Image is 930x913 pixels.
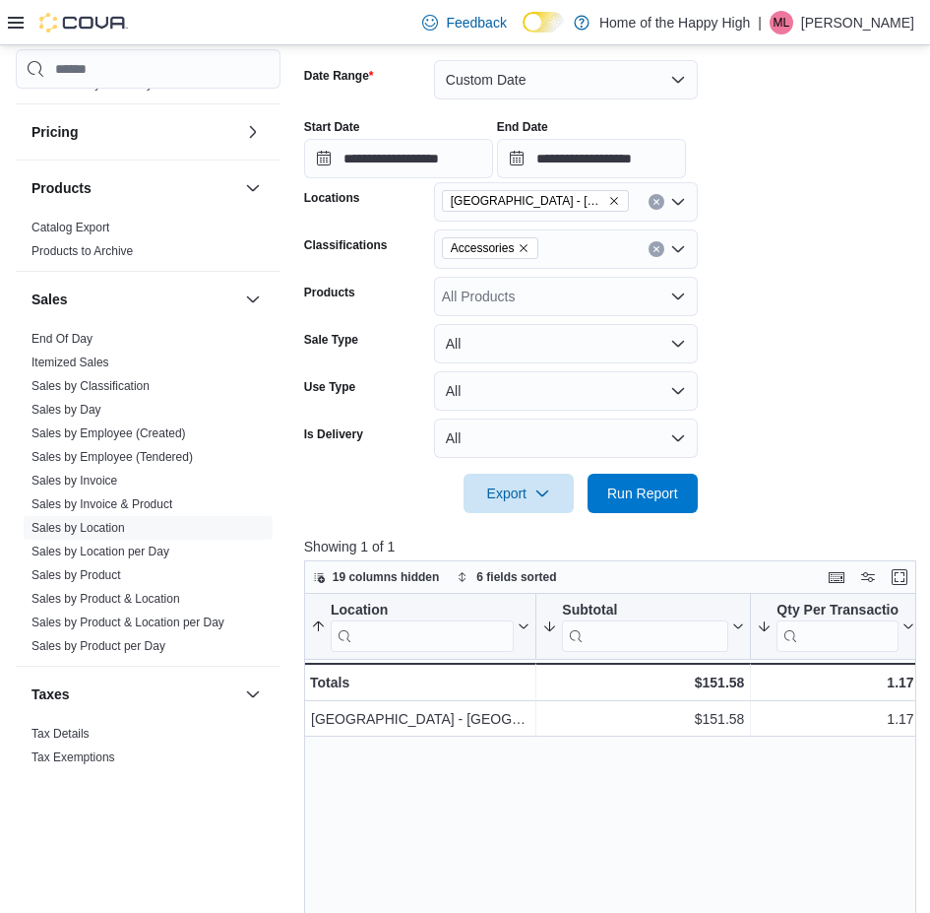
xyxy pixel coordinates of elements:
button: Subtotal [542,602,744,652]
a: Feedback [414,3,514,42]
span: Sales by Employee (Tendered) [31,449,193,465]
span: ML [774,11,790,34]
button: Products [31,178,237,198]
a: Sales by Product & Location per Day [31,616,224,629]
p: [PERSON_NAME] [801,11,914,34]
span: Run Report [607,484,678,503]
a: Sales by Product per Day [31,639,165,653]
span: Battleford - Battleford Crossing - Fire & Flower [442,190,629,212]
button: Taxes [241,683,265,706]
span: End Of Day [31,331,93,347]
span: Sales by Product [31,567,121,583]
div: Sales [16,327,280,666]
button: Run Report [588,474,698,513]
div: Subtotal [562,602,728,620]
span: Sales by Product & Location [31,591,180,607]
span: Sales by Location per Day [31,544,169,559]
button: All [434,419,698,458]
span: Dark Mode [523,33,524,33]
button: Custom Date [434,60,698,99]
span: Sales by Product per Day [31,638,165,654]
p: Showing 1 of 1 [304,537,923,556]
span: Sales by Invoice & Product [31,496,172,512]
a: Tax Details [31,727,90,741]
span: Sales by Invoice [31,473,117,489]
span: Sales by Product & Location per Day [31,615,224,630]
a: Sales by Location per Day [31,545,169,558]
a: Sales by Product [31,568,121,582]
div: 1.17 [757,671,913,694]
span: [GEOGRAPHIC_DATA] - [GEOGRAPHIC_DATA] - Fire & Flower [451,191,604,211]
input: Dark Mode [523,12,564,33]
button: Pricing [241,120,265,144]
span: Catalog Export [31,220,109,235]
button: All [434,324,698,363]
button: Sales [31,290,237,309]
div: [GEOGRAPHIC_DATA] - [GEOGRAPHIC_DATA] - Fire & Flower [311,708,529,732]
button: 19 columns hidden [305,565,448,589]
a: Sales by Invoice [31,474,117,488]
a: Sales by Employee (Created) [31,426,186,440]
button: Remove Battleford - Battleford Crossing - Fire & Flower from selection in this group [608,195,620,207]
button: Enter fullscreen [888,565,911,589]
button: All [434,371,698,411]
h3: Products [31,178,92,198]
button: Open list of options [670,241,686,257]
div: Products [16,216,280,271]
label: Sale Type [304,332,358,348]
button: Pricing [31,122,237,142]
h3: Sales [31,290,68,309]
label: Use Type [304,379,355,395]
h3: Taxes [31,685,70,704]
div: Subtotal [562,602,728,652]
a: Sales by Day [31,403,101,417]
span: Sales by Location [31,520,125,536]
h3: Pricing [31,122,78,142]
span: Products to Archive [31,243,133,259]
a: Sales by Product & Location [31,592,180,606]
div: Location [331,602,514,652]
div: $151.58 [542,671,744,694]
a: Tax Exemptions [31,750,115,764]
span: Accessories [451,238,515,258]
span: 6 fields sorted [476,569,556,585]
label: End Date [497,119,548,135]
button: Products [241,176,265,200]
label: Classifications [304,237,388,253]
div: $151.58 [542,708,744,732]
button: Qty Per Transaction [757,602,913,652]
label: Is Delivery [304,426,363,442]
div: Taxes [16,722,280,777]
button: Export [464,474,574,513]
a: Products to Archive [31,244,133,258]
a: Sales by Classification [31,379,150,393]
button: Taxes [31,685,237,704]
button: Keyboard shortcuts [825,565,848,589]
div: Qty Per Transaction [776,602,898,620]
div: Location [331,602,514,620]
label: Date Range [304,68,374,84]
a: End Of Day [31,332,93,346]
div: Marsha Lewis [770,11,793,34]
label: Locations [304,190,360,206]
button: Sales [241,288,265,311]
span: Feedback [446,13,506,33]
img: Cova [39,13,128,33]
input: Press the down key to open a popover containing a calendar. [304,139,493,178]
button: Clear input [649,194,664,210]
button: Location [311,602,529,652]
div: Qty Per Transaction [776,602,898,652]
button: Open list of options [670,194,686,210]
button: Display options [856,565,880,589]
button: Remove Accessories from selection in this group [518,242,529,254]
span: 19 columns hidden [333,569,440,585]
span: Itemized Sales [31,355,109,370]
p: Home of the Happy High [599,11,750,34]
a: Itemized Sales [31,356,109,369]
span: Export [475,474,562,513]
span: Sales by Classification [31,378,150,394]
label: Start Date [304,119,360,135]
input: Press the down key to open a popover containing a calendar. [497,139,686,178]
span: Tax Exemptions [31,750,115,765]
span: Tax Details [31,726,90,742]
